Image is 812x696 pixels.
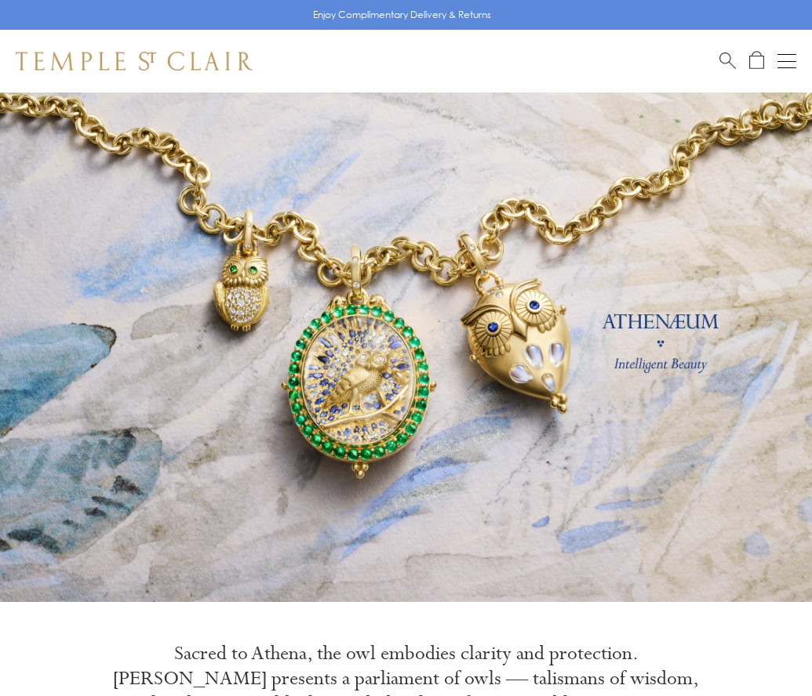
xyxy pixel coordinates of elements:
img: Temple St. Clair [16,52,253,71]
a: Open Shopping Bag [749,51,764,71]
a: Search [719,51,736,71]
button: Open navigation [777,52,796,71]
p: Enjoy Complimentary Delivery & Returns [313,7,491,23]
